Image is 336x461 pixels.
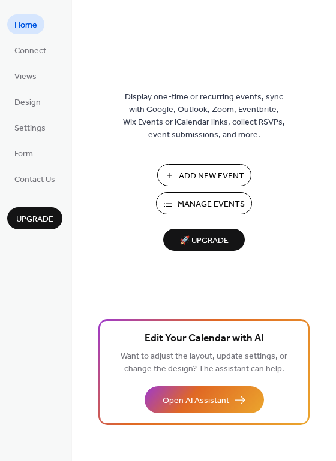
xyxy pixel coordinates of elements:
[178,198,245,211] span: Manage Events
[163,229,245,251] button: 🚀 Upgrade
[7,92,48,111] a: Design
[14,122,46,135] span: Settings
[121,348,287,377] span: Want to adjust the layout, update settings, or change the design? The assistant can help.
[14,174,55,186] span: Contact Us
[14,19,37,32] span: Home
[7,14,44,34] a: Home
[14,45,46,57] span: Connect
[145,386,264,413] button: Open AI Assistant
[7,169,62,189] a: Contact Us
[145,330,264,347] span: Edit Your Calendar with AI
[123,91,285,141] span: Display one-time or recurring events, sync with Google, Outlook, Zoom, Eventbrite, Wix Events or ...
[14,96,41,109] span: Design
[14,71,37,83] span: Views
[163,395,229,407] span: Open AI Assistant
[157,164,251,186] button: Add New Event
[7,117,53,137] a: Settings
[14,148,33,160] span: Form
[156,192,252,214] button: Manage Events
[7,207,62,229] button: Upgrade
[179,170,244,183] span: Add New Event
[7,143,40,163] a: Form
[7,66,44,86] a: Views
[170,233,238,249] span: 🚀 Upgrade
[16,213,53,226] span: Upgrade
[7,40,53,60] a: Connect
